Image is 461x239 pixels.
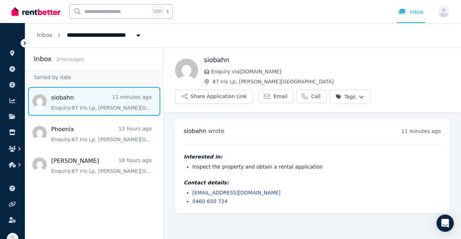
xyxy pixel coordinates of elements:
[25,84,163,182] nav: Message list
[211,68,449,75] span: Enquiry via [DOMAIN_NAME]
[311,93,321,100] span: Call
[204,55,449,65] h1: siobahn
[175,59,198,82] img: siobahn
[192,163,441,170] li: Inspect the property and obtain a rental application
[51,93,152,111] a: siobahn11 minutes agoEnquiry:87 Iris Lp, [PERSON_NAME][GEOGRAPHIC_DATA].
[184,179,441,186] h4: Contact details:
[437,215,454,232] div: Open Intercom Messenger
[192,198,228,204] a: 0460 650 724
[56,56,84,62] span: 3 message s
[25,23,153,47] nav: Breadcrumb
[152,7,164,16] span: Ctrl
[402,128,441,134] time: 11 minutes ago
[12,6,61,17] img: RentBetter
[336,93,355,100] span: Tags
[296,89,327,103] a: Call
[184,128,206,134] span: siobahn
[259,89,294,103] a: Email
[175,89,253,104] button: Share Application Link
[192,190,281,196] a: [EMAIL_ADDRESS][DOMAIN_NAME]
[208,128,224,134] span: wrote
[25,70,163,84] div: Sorted by date
[166,9,169,14] span: k
[212,78,449,85] span: 87 Iris Lp, [PERSON_NAME][GEOGRAPHIC_DATA]
[330,89,370,104] button: Tags
[398,8,424,15] div: Inbox
[273,93,287,100] span: Email
[184,153,441,160] h4: Interested in:
[37,32,53,38] a: Inbox
[34,54,52,64] h2: Inbox
[51,157,152,175] a: [PERSON_NAME]18 hours agoEnquiry:87 Iris Lp, [PERSON_NAME][GEOGRAPHIC_DATA].
[51,125,152,143] a: Phoenix13 hours agoEnquiry:87 Iris Lp, [PERSON_NAME][GEOGRAPHIC_DATA].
